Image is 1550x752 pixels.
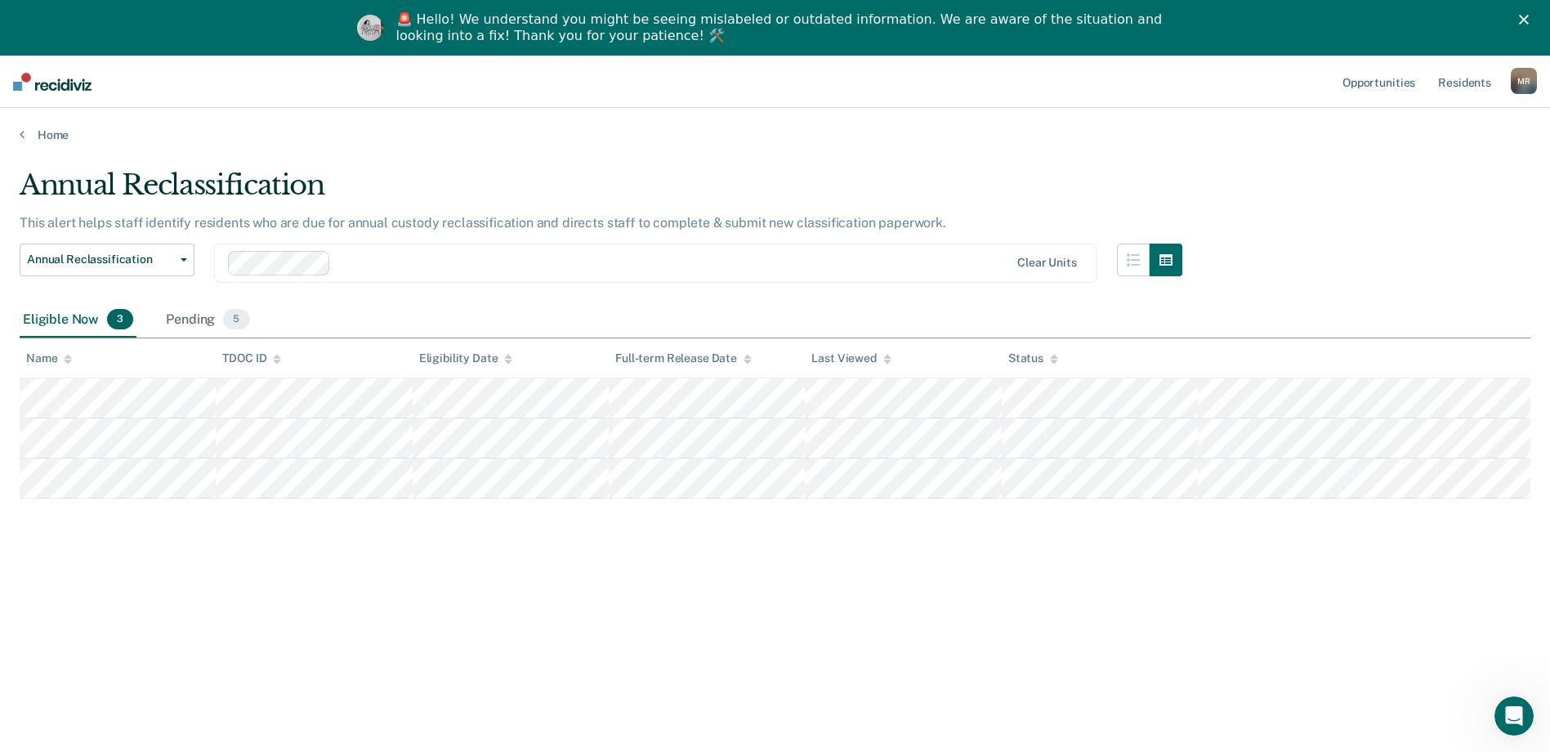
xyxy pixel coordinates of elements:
div: Last Viewed [811,351,891,365]
a: Home [20,128,1530,142]
div: Status [1008,351,1058,365]
span: Annual Reclassification [27,253,174,266]
div: Full-term Release Date [615,351,752,365]
div: TDOC ID [222,351,281,365]
div: Eligible Now3 [20,302,136,338]
span: 5 [223,309,249,330]
button: MR [1511,68,1537,94]
div: Name [26,351,72,365]
iframe: Intercom live chat [1494,696,1534,736]
a: Residents [1435,56,1494,108]
div: Annual Reclassification [20,168,1182,215]
div: 🚨 Hello! We understand you might be seeing mislabeled or outdated information. We are aware of th... [396,11,1168,44]
img: Recidiviz [13,73,92,91]
button: Annual Reclassification [20,244,194,276]
a: Opportunities [1339,56,1418,108]
img: Profile image for Kim [357,15,383,41]
div: Clear units [1017,256,1077,270]
span: 3 [107,309,133,330]
div: Eligibility Date [419,351,513,365]
div: Pending5 [163,302,252,338]
p: This alert helps staff identify residents who are due for annual custody reclassification and dir... [20,215,946,231]
div: Close [1519,15,1535,25]
div: M R [1511,68,1537,94]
